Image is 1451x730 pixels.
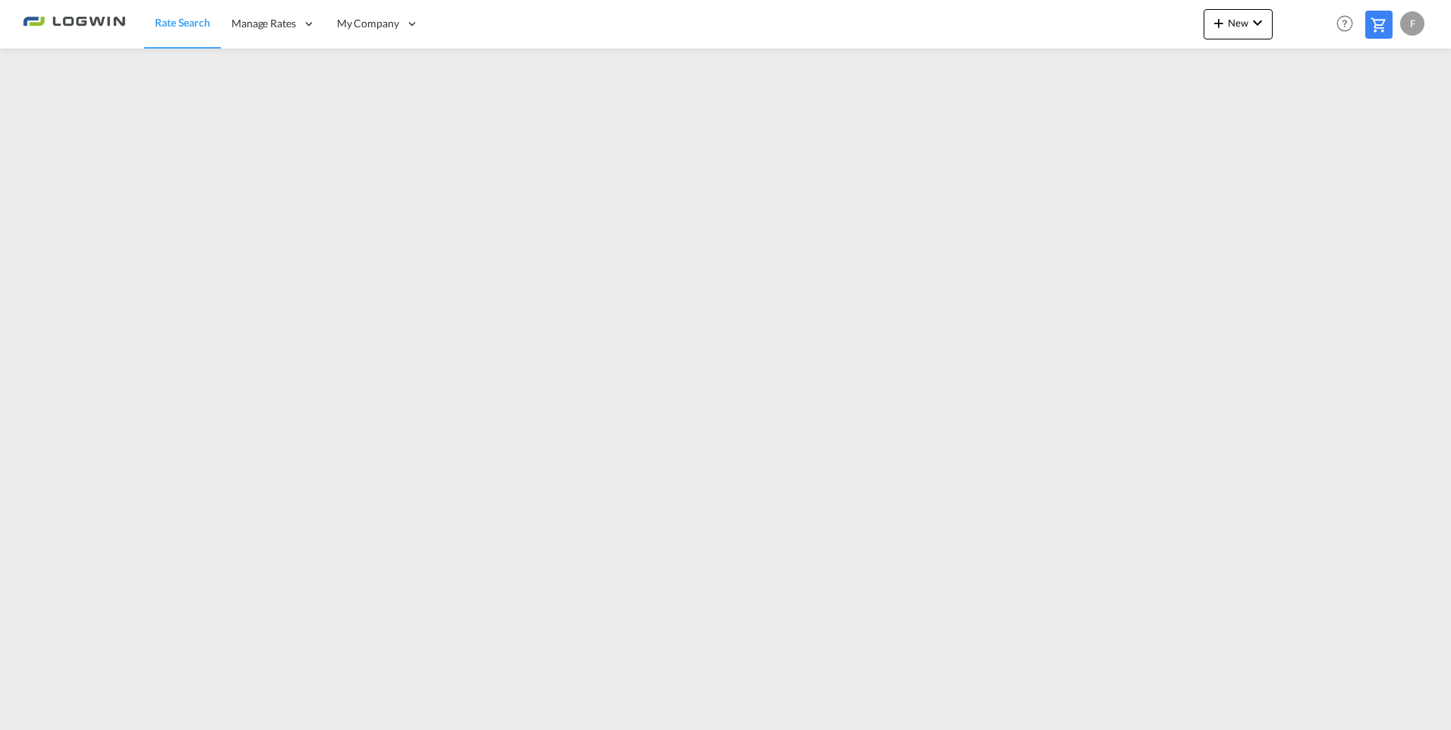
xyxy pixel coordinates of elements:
span: Rate Search [155,16,210,29]
md-icon: icon-plus 400-fg [1210,14,1228,32]
md-icon: icon-chevron-down [1248,14,1267,32]
span: Help [1332,11,1358,36]
div: F [1400,11,1424,36]
img: 2761ae10d95411efa20a1f5e0282d2d7.png [23,7,125,41]
div: Help [1332,11,1365,38]
span: Manage Rates [231,16,296,31]
span: New [1210,17,1267,29]
button: icon-plus 400-fgNewicon-chevron-down [1204,9,1273,39]
span: My Company [337,16,399,31]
